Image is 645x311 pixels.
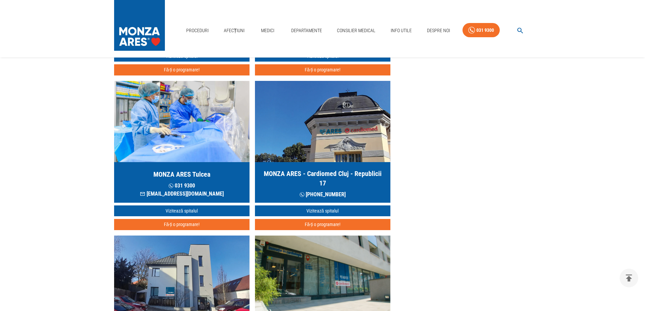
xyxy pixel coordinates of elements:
a: Despre Noi [424,24,453,38]
a: Afecțiuni [221,24,248,38]
a: Consilier Medical [334,24,378,38]
a: 031 9300 [463,23,500,38]
img: MONZA ARES Cluj Napoca [255,81,390,162]
a: Proceduri [184,24,211,38]
p: [PHONE_NUMBER] [300,191,346,199]
a: Info Utile [388,24,414,38]
p: [EMAIL_ADDRESS][DOMAIN_NAME] [140,190,224,198]
div: 031 9300 [476,26,494,35]
img: MONZA ARES Tulcea [114,81,250,162]
button: Fă-ți o programare! [114,64,250,75]
button: Fă-ți o programare! [255,219,390,230]
h5: MONZA ARES - Cardiomed Cluj - Republicii 17 [260,169,385,188]
a: MONZA ARES Tulcea 031 9300[EMAIL_ADDRESS][DOMAIN_NAME] [114,81,250,203]
h5: MONZA ARES Tulcea [153,170,210,179]
a: Medici [257,24,279,38]
a: Departamente [288,24,325,38]
a: Vizitează spitalul [255,205,390,217]
a: MONZA ARES - Cardiomed Cluj - Republicii 17 [PHONE_NUMBER] [255,81,390,203]
a: Vizitează spitalul [114,205,250,217]
button: Fă-ți o programare! [114,219,250,230]
button: Fă-ți o programare! [255,64,390,75]
p: 031 9300 [140,182,224,190]
button: delete [620,269,638,287]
